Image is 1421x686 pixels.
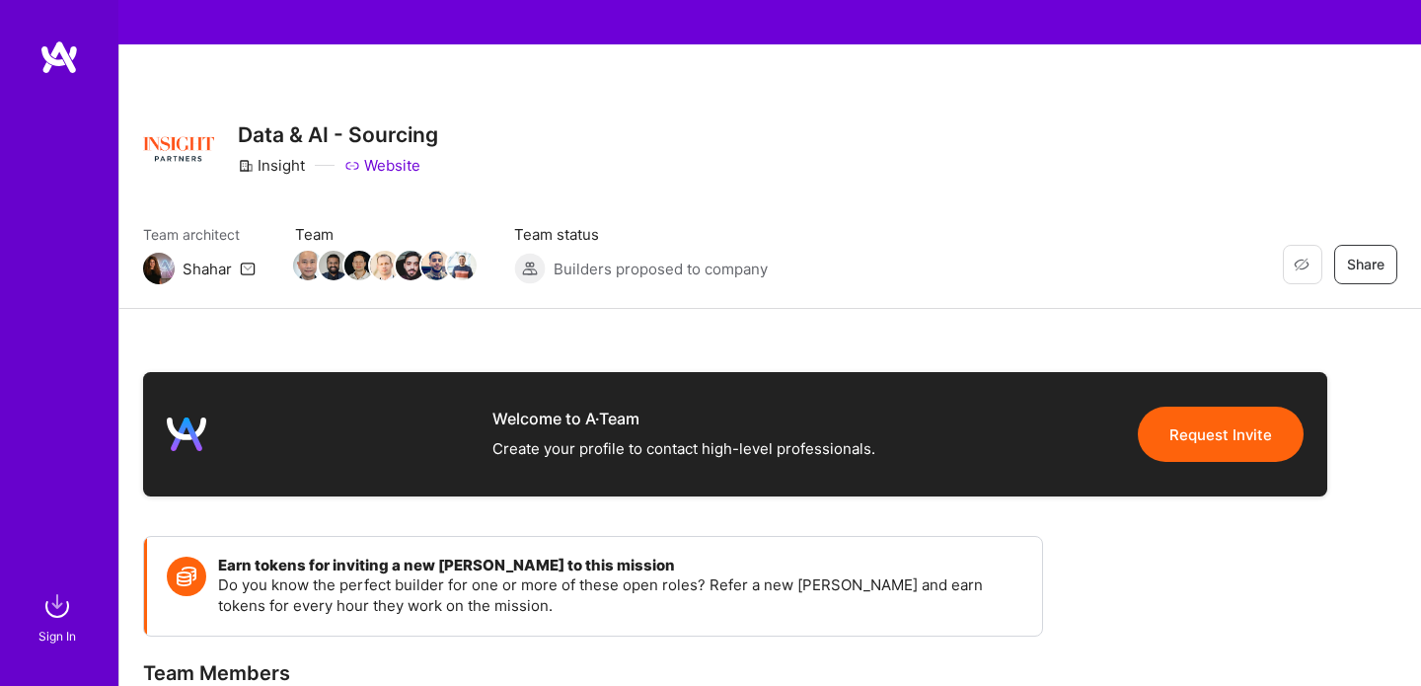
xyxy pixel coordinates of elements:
[344,155,420,176] a: Website
[370,251,400,280] img: Team Member Avatar
[321,249,346,282] a: Team Member Avatar
[398,249,423,282] a: Team Member Avatar
[238,122,438,147] h3: Data & AI - Sourcing
[143,253,175,284] img: Team Architect
[1138,407,1304,462] button: Request Invite
[41,586,77,647] a: sign inSign In
[1334,245,1397,284] button: Share
[167,557,206,596] img: Token icon
[37,586,77,626] img: sign in
[1347,255,1384,274] span: Share
[218,557,1022,574] h4: Earn tokens for inviting a new [PERSON_NAME] to this mission
[319,251,348,280] img: Team Member Avatar
[39,39,79,75] img: logo
[492,408,875,429] div: Welcome to A·Team
[238,158,254,174] i: icon CompanyGray
[295,224,475,245] span: Team
[295,249,321,282] a: Team Member Avatar
[423,249,449,282] a: Team Member Avatar
[514,253,546,284] img: Builders proposed to company
[143,660,1043,686] div: Team Members
[447,251,477,280] img: Team Member Avatar
[143,114,214,185] img: Company Logo
[218,574,1022,616] p: Do you know the perfect builder for one or more of these open roles? Refer a new [PERSON_NAME] an...
[346,249,372,282] a: Team Member Avatar
[449,249,475,282] a: Team Member Avatar
[167,415,206,454] img: logo
[293,251,323,280] img: Team Member Avatar
[240,261,256,276] i: icon Mail
[421,251,451,280] img: Team Member Avatar
[143,224,256,245] span: Team architect
[396,251,425,280] img: Team Member Avatar
[514,224,768,245] span: Team status
[554,259,768,279] span: Builders proposed to company
[1294,257,1309,272] i: icon EyeClosed
[372,249,398,282] a: Team Member Avatar
[38,626,76,647] div: Sign In
[183,259,232,279] div: Shahar
[492,437,875,461] div: Create your profile to contact high-level professionals.
[238,155,305,176] div: Insight
[344,251,374,280] img: Team Member Avatar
